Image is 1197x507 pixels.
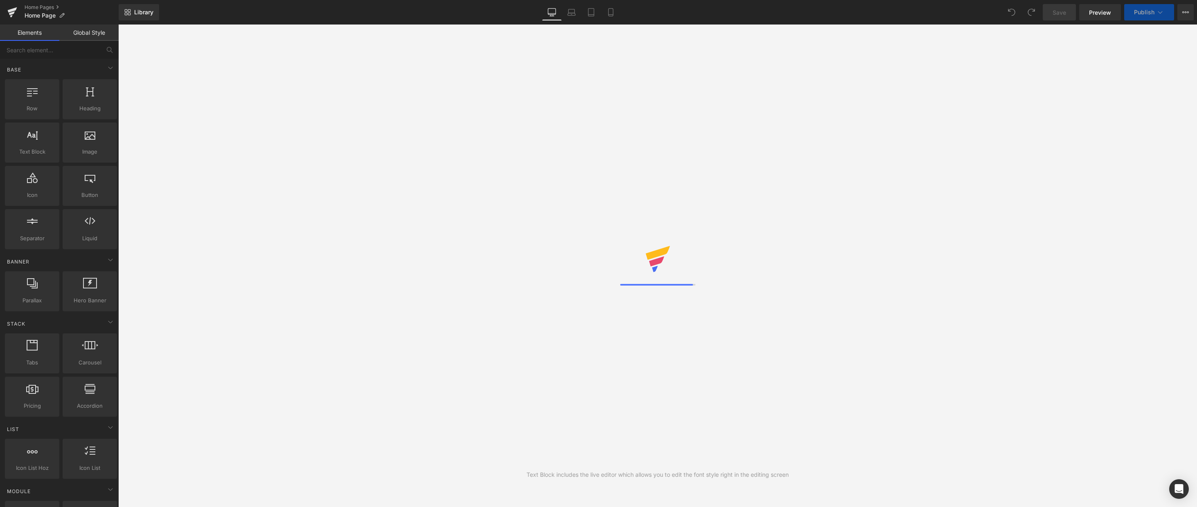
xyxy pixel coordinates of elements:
[65,464,115,472] span: Icon List
[1169,479,1189,499] div: Open Intercom Messenger
[526,470,789,479] div: Text Block includes the live editor which allows you to edit the font style right in the editing ...
[7,296,57,305] span: Parallax
[59,25,119,41] a: Global Style
[581,4,601,20] a: Tablet
[65,104,115,113] span: Heading
[1023,4,1039,20] button: Redo
[6,258,30,266] span: Banner
[7,191,57,199] span: Icon
[65,358,115,367] span: Carousel
[1177,4,1194,20] button: More
[6,487,32,495] span: Module
[1004,4,1020,20] button: Undo
[601,4,621,20] a: Mobile
[134,9,153,16] span: Library
[65,191,115,199] span: Button
[1053,8,1066,17] span: Save
[6,425,20,433] span: List
[6,320,26,328] span: Stack
[65,234,115,243] span: Liquid
[7,358,57,367] span: Tabs
[119,4,159,20] a: New Library
[65,296,115,305] span: Hero Banner
[7,234,57,243] span: Separator
[7,402,57,410] span: Pricing
[7,464,57,472] span: Icon List Hoz
[1134,9,1154,16] span: Publish
[7,147,57,156] span: Text Block
[65,147,115,156] span: Image
[542,4,562,20] a: Desktop
[25,12,56,19] span: Home Page
[1124,4,1174,20] button: Publish
[562,4,581,20] a: Laptop
[25,4,119,11] a: Home Pages
[1089,8,1111,17] span: Preview
[6,66,22,74] span: Base
[7,104,57,113] span: Row
[1079,4,1121,20] a: Preview
[65,402,115,410] span: Accordion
